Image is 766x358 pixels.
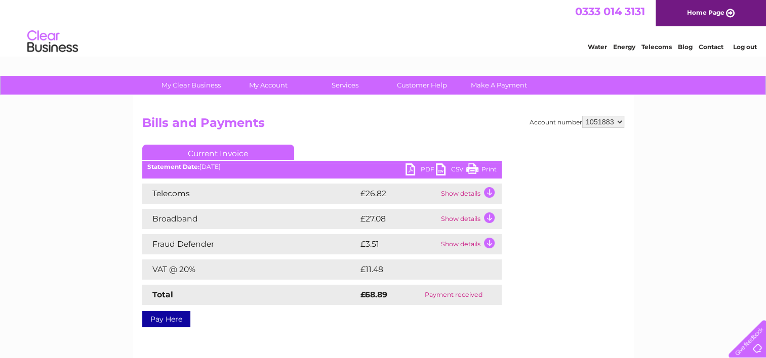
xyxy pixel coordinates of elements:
td: Broadband [142,209,358,229]
strong: £68.89 [360,290,387,299]
a: Make A Payment [457,76,541,95]
a: Current Invoice [142,145,294,160]
td: Telecoms [142,184,358,204]
a: Pay Here [142,311,190,327]
b: Statement Date: [147,163,199,170]
a: Customer Help [380,76,464,95]
td: £26.82 [358,184,438,204]
div: Clear Business is a trading name of Verastar Limited (registered in [GEOGRAPHIC_DATA] No. 3667643... [144,6,623,49]
strong: Total [152,290,173,299]
a: My Clear Business [149,76,233,95]
div: [DATE] [142,163,502,170]
a: Telecoms [641,43,672,51]
a: Log out [733,43,756,51]
a: Energy [613,43,635,51]
a: CSV [436,163,466,178]
a: My Account [226,76,310,95]
td: Show details [438,184,502,204]
img: logo.png [27,26,78,57]
td: £3.51 [358,234,438,254]
a: Services [303,76,387,95]
td: Show details [438,209,502,229]
a: PDF [406,163,436,178]
td: Fraud Defender [142,234,358,254]
td: £27.08 [358,209,438,229]
a: Print [466,163,497,178]
a: Contact [699,43,723,51]
div: Account number [530,116,624,128]
td: Show details [438,234,502,254]
a: Water [588,43,607,51]
td: VAT @ 20% [142,259,358,280]
td: £11.48 [358,259,479,280]
h2: Bills and Payments [142,116,624,135]
td: Payment received [406,285,501,305]
a: 0333 014 3131 [575,5,645,18]
a: Blog [678,43,693,51]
